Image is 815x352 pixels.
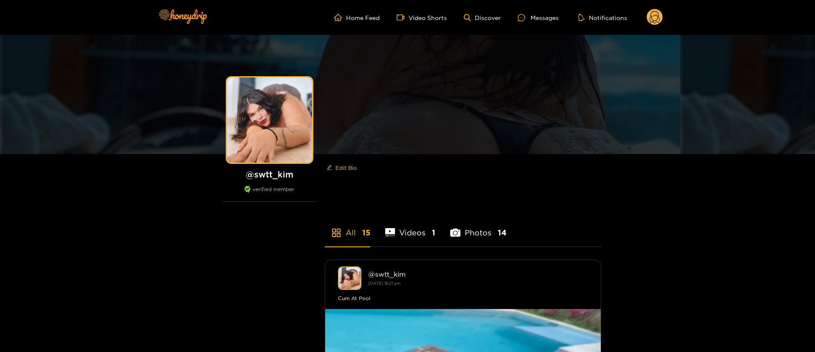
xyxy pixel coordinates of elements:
a: Home Feed [334,14,380,21]
div: @ swtt_kim [368,270,588,278]
span: home [334,14,346,21]
h1: @ swtt_kim [223,169,316,180]
li: All [325,208,370,246]
span: 1 [432,227,435,238]
button: Notifications [576,13,630,22]
span: 14 [498,227,506,238]
span: appstore [331,228,341,238]
span: 15 [362,227,370,238]
small: [DATE] 16:21 pm [368,281,400,286]
div: Messages [518,13,559,23]
a: Video Shorts [397,14,447,21]
img: swtt_kim [338,266,361,290]
span: Edit Bio [335,163,357,172]
button: editEdit Bio [325,161,358,175]
a: Discover [464,14,501,21]
li: Photos [450,208,506,246]
span: video-camera [397,14,409,21]
div: verified member [223,186,316,202]
span: edit [327,165,332,171]
li: Videos [385,208,436,246]
div: Cum At Pool [338,294,588,303]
